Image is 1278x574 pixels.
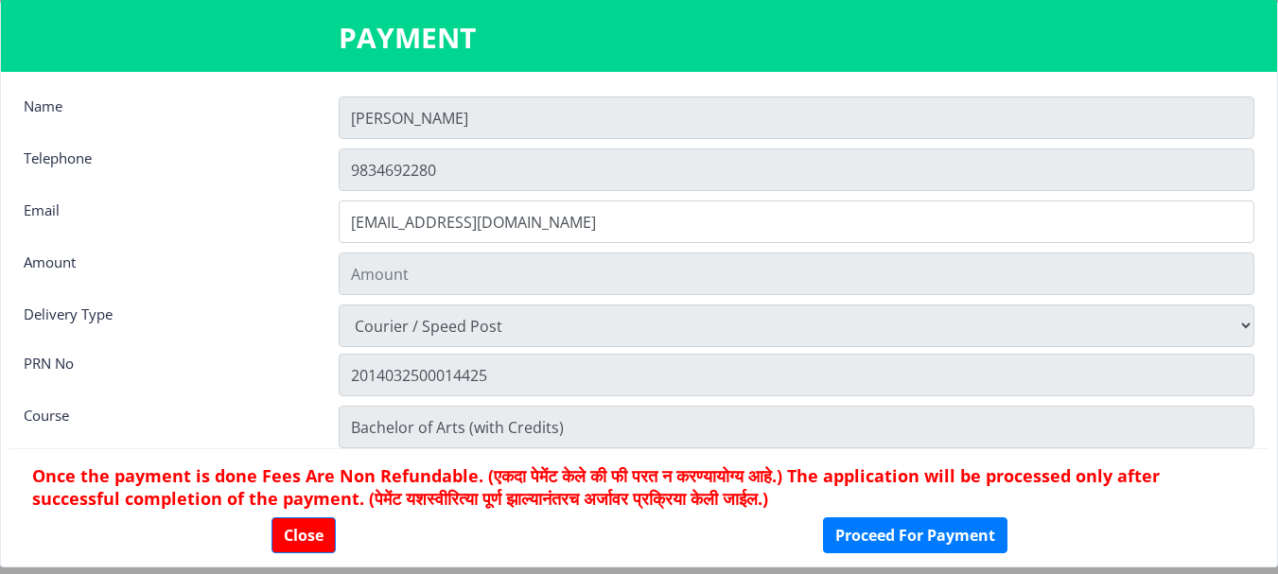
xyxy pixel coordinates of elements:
div: Telephone [9,148,324,186]
input: Email [339,200,1254,243]
input: Zipcode [339,354,1254,396]
input: Amount [339,252,1254,295]
div: PRN No [9,354,324,391]
div: Course [9,406,324,444]
div: Amount [9,252,324,290]
div: Name [9,96,324,134]
input: Zipcode [339,406,1254,448]
div: Delivery Type [9,304,324,342]
button: Proceed For Payment [823,517,1007,553]
h6: Once the payment is done Fees Are Non Refundable. (एकदा पेमेंट केले की फी परत न करण्यायोग्य आहे.)... [32,464,1246,510]
div: Email [9,200,324,238]
button: Close [271,517,336,553]
input: Name [339,96,1254,139]
input: Telephone [339,148,1254,191]
h3: PAYMENT [339,19,940,57]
